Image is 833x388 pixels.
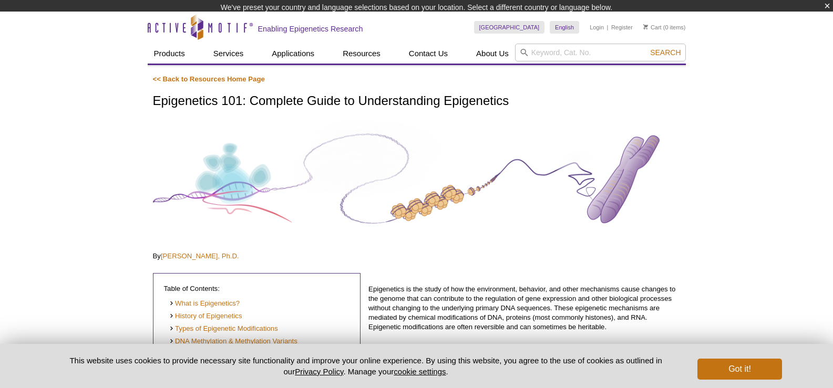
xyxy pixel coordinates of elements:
[515,44,686,61] input: Keyword, Cat. No.
[169,299,240,309] a: What is Epigenetics?
[258,24,363,34] h2: Enabling Epigenetics Research
[336,44,387,64] a: Resources
[611,24,633,31] a: Register
[161,252,239,260] a: [PERSON_NAME], Ph.D.
[153,94,681,109] h1: Epigenetics 101: Complete Guide to Understanding Epigenetics
[153,120,681,238] img: Complete Guide to Understanding Epigenetics
[169,311,242,321] a: History of Epigenetics
[470,44,515,64] a: About Us
[265,44,321,64] a: Applications
[295,367,343,376] a: Privacy Policy
[153,251,681,261] p: By
[647,48,684,57] button: Search
[643,21,686,34] li: (0 items)
[607,21,609,34] li: |
[590,24,604,31] a: Login
[394,367,446,376] button: cookie settings
[368,342,680,371] p: This article provides an introduction to the world of epigenetics, covers the history of this fie...
[550,21,579,34] a: English
[207,44,250,64] a: Services
[650,48,681,57] span: Search
[403,44,454,64] a: Contact Us
[169,324,278,334] a: Types of Epigenetic Modifications
[169,337,297,347] a: DNA Methylation & Methylation Variants
[474,21,545,34] a: [GEOGRAPHIC_DATA]
[153,75,265,83] a: << Back to Resources Home Page
[368,285,680,332] p: Epigenetics is the study of how the environment, behavior, and other mechanisms cause changes to ...
[52,355,681,377] p: This website uses cookies to provide necessary site functionality and improve your online experie...
[643,24,648,29] img: Your Cart
[148,44,191,64] a: Products
[164,284,350,293] p: Table of Contents:
[697,359,781,380] button: Got it!
[643,24,662,31] a: Cart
